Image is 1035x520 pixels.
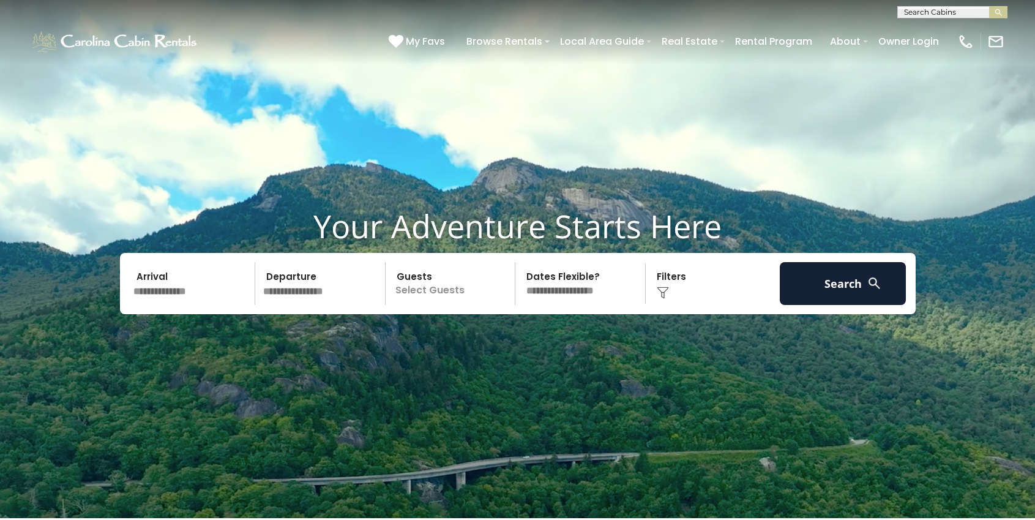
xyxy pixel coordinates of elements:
[9,207,1026,245] h1: Your Adventure Starts Here
[460,31,548,52] a: Browse Rentals
[656,31,723,52] a: Real Estate
[389,34,448,50] a: My Favs
[872,31,945,52] a: Owner Login
[867,276,882,291] img: search-regular-white.png
[987,33,1004,50] img: mail-regular-white.png
[780,262,906,305] button: Search
[729,31,818,52] a: Rental Program
[406,34,445,49] span: My Favs
[31,29,200,54] img: White-1-1-2.png
[824,31,867,52] a: About
[957,33,974,50] img: phone-regular-white.png
[389,262,515,305] p: Select Guests
[554,31,650,52] a: Local Area Guide
[657,287,669,299] img: filter--v1.png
